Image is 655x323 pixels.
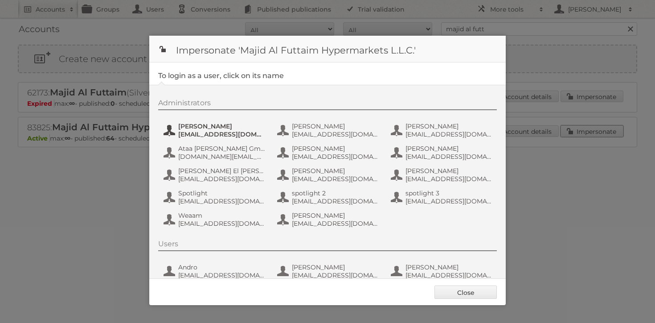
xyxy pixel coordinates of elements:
[178,145,265,153] span: Ataa [PERSON_NAME] Gmail
[390,166,495,184] button: [PERSON_NAME] [EMAIL_ADDRESS][DOMAIN_NAME]
[405,197,492,205] span: [EMAIL_ADDRESS][DOMAIN_NAME]
[276,262,381,280] button: [PERSON_NAME] [EMAIL_ADDRESS][DOMAIN_NAME]
[163,188,267,206] button: Spotlight [EMAIL_ADDRESS][DOMAIN_NAME]
[163,211,267,228] button: Weaam [EMAIL_ADDRESS][DOMAIN_NAME]
[158,71,284,80] legend: To login as a user, click on its name
[390,144,495,161] button: [PERSON_NAME] [EMAIL_ADDRESS][DOMAIN_NAME]
[292,167,378,175] span: [PERSON_NAME]
[292,145,378,153] span: [PERSON_NAME]
[163,166,267,184] button: [PERSON_NAME] El [PERSON_NAME] [EMAIL_ADDRESS][DOMAIN_NAME]
[178,122,265,130] span: [PERSON_NAME]
[292,153,378,161] span: [EMAIL_ADDRESS][DOMAIN_NAME]
[405,122,492,130] span: [PERSON_NAME]
[405,167,492,175] span: [PERSON_NAME]
[292,211,378,219] span: [PERSON_NAME]
[276,188,381,206] button: spotlight 2 [EMAIL_ADDRESS][DOMAIN_NAME]
[178,189,265,197] span: Spotlight
[158,240,497,251] div: Users
[178,167,265,175] span: [PERSON_NAME] El [PERSON_NAME]
[434,286,497,299] a: Close
[405,263,492,271] span: [PERSON_NAME]
[405,153,492,161] span: [EMAIL_ADDRESS][DOMAIN_NAME]
[178,197,265,205] span: [EMAIL_ADDRESS][DOMAIN_NAME]
[163,262,267,280] button: Andro [EMAIL_ADDRESS][DOMAIN_NAME]
[292,130,378,138] span: [EMAIL_ADDRESS][DOMAIN_NAME]
[292,122,378,130] span: [PERSON_NAME]
[276,166,381,184] button: [PERSON_NAME] [EMAIL_ADDRESS][DOMAIN_NAME]
[405,271,492,279] span: [EMAIL_ADDRESS][DOMAIN_NAME]
[405,130,492,138] span: [EMAIL_ADDRESS][DOMAIN_NAME]
[178,130,265,138] span: [EMAIL_ADDRESS][DOMAIN_NAME]
[158,99,497,110] div: Administrators
[405,175,492,183] span: [EMAIL_ADDRESS][DOMAIN_NAME]
[178,175,265,183] span: [EMAIL_ADDRESS][DOMAIN_NAME]
[276,121,381,139] button: [PERSON_NAME] [EMAIL_ADDRESS][DOMAIN_NAME]
[178,263,265,271] span: Andro
[292,175,378,183] span: [EMAIL_ADDRESS][DOMAIN_NAME]
[405,189,492,197] span: spotlight 3
[163,121,267,139] button: [PERSON_NAME] [EMAIL_ADDRESS][DOMAIN_NAME]
[276,211,381,228] button: [PERSON_NAME] [EMAIL_ADDRESS][DOMAIN_NAME]
[149,36,506,62] h1: Impersonate 'Majid Al Futtaim Hypermarkets L.L.C.'
[163,144,267,161] button: Ataa [PERSON_NAME] Gmail [DOMAIN_NAME][EMAIL_ADDRESS][DOMAIN_NAME]
[292,189,378,197] span: spotlight 2
[292,271,378,279] span: [EMAIL_ADDRESS][DOMAIN_NAME]
[292,197,378,205] span: [EMAIL_ADDRESS][DOMAIN_NAME]
[292,219,378,228] span: [EMAIL_ADDRESS][DOMAIN_NAME]
[390,262,495,280] button: [PERSON_NAME] [EMAIL_ADDRESS][DOMAIN_NAME]
[292,263,378,271] span: [PERSON_NAME]
[178,271,265,279] span: [EMAIL_ADDRESS][DOMAIN_NAME]
[405,145,492,153] span: [PERSON_NAME]
[178,211,265,219] span: Weaam
[276,144,381,161] button: [PERSON_NAME] [EMAIL_ADDRESS][DOMAIN_NAME]
[390,188,495,206] button: spotlight 3 [EMAIL_ADDRESS][DOMAIN_NAME]
[178,219,265,228] span: [EMAIL_ADDRESS][DOMAIN_NAME]
[178,153,265,161] span: [DOMAIN_NAME][EMAIL_ADDRESS][DOMAIN_NAME]
[390,121,495,139] button: [PERSON_NAME] [EMAIL_ADDRESS][DOMAIN_NAME]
